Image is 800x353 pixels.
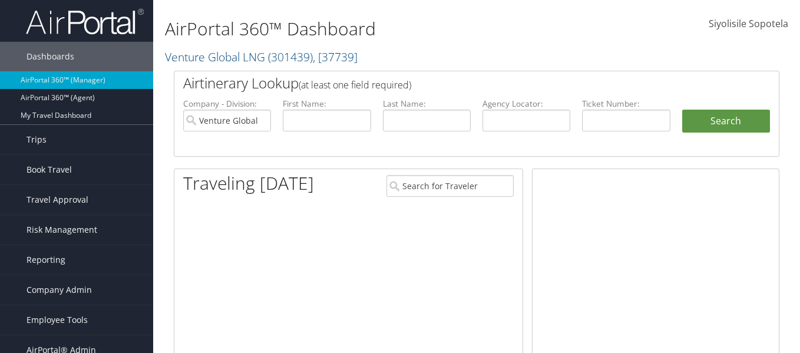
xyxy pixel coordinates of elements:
img: airportal-logo.png [26,8,144,35]
input: Search for Traveler [386,175,514,197]
span: Book Travel [27,155,72,184]
span: Siyolisile Sopotela [709,17,788,30]
h1: AirPortal 360™ Dashboard [165,17,580,41]
label: Company - Division: [183,98,271,110]
button: Search [682,110,770,133]
span: ( 301439 ) [268,49,313,65]
label: First Name: [283,98,371,110]
label: Last Name: [383,98,471,110]
span: Reporting [27,245,65,275]
span: Company Admin [27,275,92,305]
span: Risk Management [27,215,97,245]
label: Agency Locator: [482,98,570,110]
h1: Traveling [DATE] [183,171,314,196]
span: Employee Tools [27,305,88,335]
span: Dashboards [27,42,74,71]
span: (at least one field required) [299,78,411,91]
a: Venture Global LNG [165,49,358,65]
a: Siyolisile Sopotela [709,6,788,42]
h2: Airtinerary Lookup [183,73,720,93]
span: , [ 37739 ] [313,49,358,65]
span: Trips [27,125,47,154]
label: Ticket Number: [582,98,670,110]
span: Travel Approval [27,185,88,215]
